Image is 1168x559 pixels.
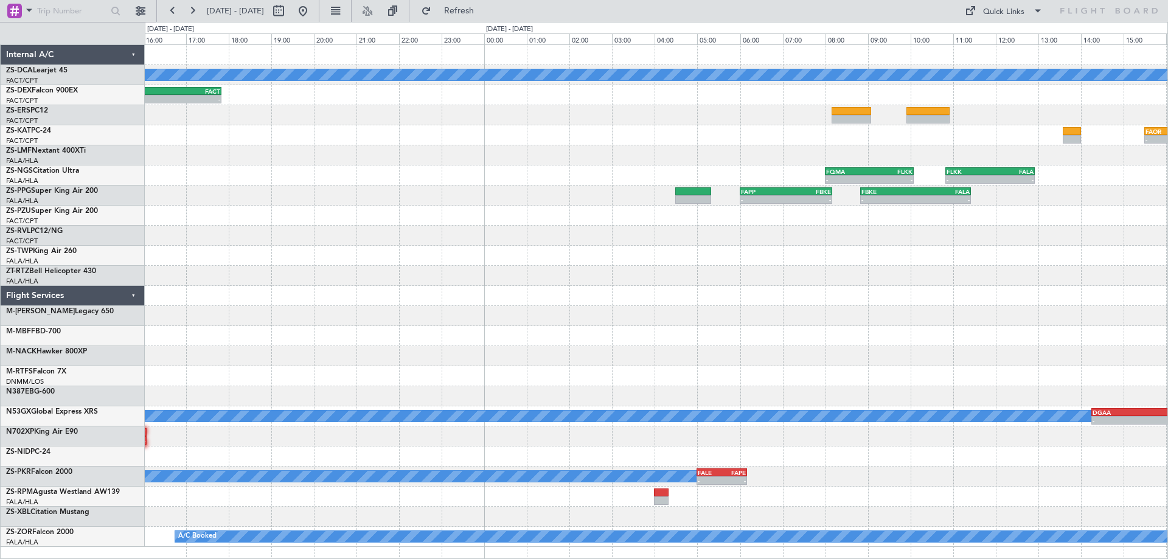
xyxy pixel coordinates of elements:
[6,76,38,85] a: FACT/CPT
[1124,33,1166,44] div: 15:00
[6,509,30,516] span: ZS-XBL
[6,277,38,286] a: FALA/HLA
[996,33,1038,44] div: 12:00
[6,308,75,315] span: M-[PERSON_NAME]
[207,5,264,16] span: [DATE] - [DATE]
[990,176,1033,183] div: -
[741,196,786,203] div: -
[861,196,916,203] div: -
[6,147,86,155] a: ZS-LMFNextant 400XTi
[868,33,911,44] div: 09:00
[6,368,66,375] a: M-RTFSFalcon 7X
[6,268,96,275] a: ZT-RTZBell Helicopter 430
[434,7,485,15] span: Refresh
[741,188,786,195] div: FAPP
[314,33,356,44] div: 20:00
[6,408,98,415] a: N53GXGlobal Express XRS
[6,368,33,375] span: M-RTFS
[6,488,33,496] span: ZS-RPM
[783,33,826,44] div: 07:00
[6,529,32,536] span: ZS-ZOR
[486,24,533,35] div: [DATE] - [DATE]
[6,348,36,355] span: M-NACK
[740,33,783,44] div: 06:00
[6,248,77,255] a: ZS-TWPKing Air 260
[356,33,399,44] div: 21:00
[527,33,569,44] div: 01:00
[153,95,220,103] div: -
[442,33,484,44] div: 23:00
[6,529,74,536] a: ZS-ZORFalcon 2000
[916,188,970,195] div: FALA
[6,217,38,226] a: FACT/CPT
[722,477,746,484] div: -
[953,33,996,44] div: 11:00
[144,33,186,44] div: 16:00
[484,33,527,44] div: 00:00
[6,388,34,395] span: N387EB
[6,107,30,114] span: ZS-ERS
[153,88,220,95] div: FACT
[6,237,38,246] a: FACT/CPT
[271,33,314,44] div: 19:00
[6,167,79,175] a: ZS-NGSCitation Ultra
[6,257,38,266] a: FALA/HLA
[6,448,50,456] a: ZS-NIDPC-24
[983,6,1024,18] div: Quick Links
[6,167,33,175] span: ZS-NGS
[6,67,33,74] span: ZS-DCA
[869,168,912,175] div: FLKK
[6,328,61,335] a: M-MBFFBD-700
[959,1,1049,21] button: Quick Links
[569,33,612,44] div: 02:00
[6,207,98,215] a: ZS-PZUSuper King Air 200
[6,87,32,94] span: ZS-DEX
[229,33,271,44] div: 18:00
[722,469,746,476] div: FAPE
[947,168,990,175] div: FLKK
[826,33,868,44] div: 08:00
[6,196,38,206] a: FALA/HLA
[6,127,31,134] span: ZS-KAT
[869,176,912,183] div: -
[6,248,33,255] span: ZS-TWP
[6,538,38,547] a: FALA/HLA
[6,207,31,215] span: ZS-PZU
[37,2,107,20] input: Trip Number
[6,268,29,275] span: ZT-RTZ
[1038,33,1081,44] div: 13:00
[6,187,98,195] a: ZS-PPGSuper King Air 200
[6,448,30,456] span: ZS-NID
[6,408,31,415] span: N53GX
[6,468,31,476] span: ZS-PKR
[6,227,63,235] a: ZS-RVLPC12/NG
[826,168,869,175] div: FQMA
[6,308,114,315] a: M-[PERSON_NAME]Legacy 650
[990,168,1033,175] div: FALA
[947,176,990,183] div: -
[6,428,34,436] span: N702XP
[826,176,869,183] div: -
[6,87,78,94] a: ZS-DEXFalcon 900EX
[6,107,48,114] a: ZS-ERSPC12
[6,328,35,335] span: M-MBFF
[697,33,740,44] div: 05:00
[6,348,87,355] a: M-NACKHawker 800XP
[399,33,442,44] div: 22:00
[911,33,953,44] div: 10:00
[861,188,916,195] div: FBKE
[6,428,78,436] a: N702XPKing Air E90
[916,196,970,203] div: -
[6,377,44,386] a: DNMM/LOS
[178,527,217,546] div: A/C Booked
[655,33,697,44] div: 04:00
[698,477,721,484] div: -
[147,24,194,35] div: [DATE] - [DATE]
[6,156,38,165] a: FALA/HLA
[6,116,38,125] a: FACT/CPT
[6,388,55,395] a: N387EBG-600
[6,509,89,516] a: ZS-XBLCitation Mustang
[6,136,38,145] a: FACT/CPT
[786,196,831,203] div: -
[1081,33,1124,44] div: 14:00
